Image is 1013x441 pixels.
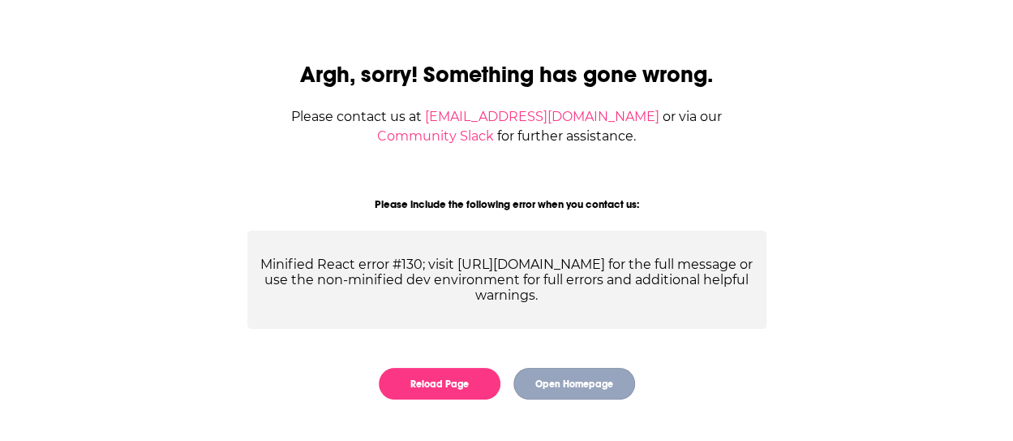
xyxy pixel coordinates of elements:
[247,231,766,329] div: Minified React error #130; visit [URL][DOMAIN_NAME] for the full message or use the non-minified ...
[377,128,494,144] a: Community Slack
[247,198,766,211] div: Please include the following error when you contact us:
[247,61,766,89] h2: Argh, sorry! Something has gone wrong.
[379,368,500,400] button: Reload Page
[513,368,635,400] button: Open Homepage
[247,107,766,146] div: Please contact us at or via our for further assistance.
[425,109,659,124] a: [EMAIL_ADDRESS][DOMAIN_NAME]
